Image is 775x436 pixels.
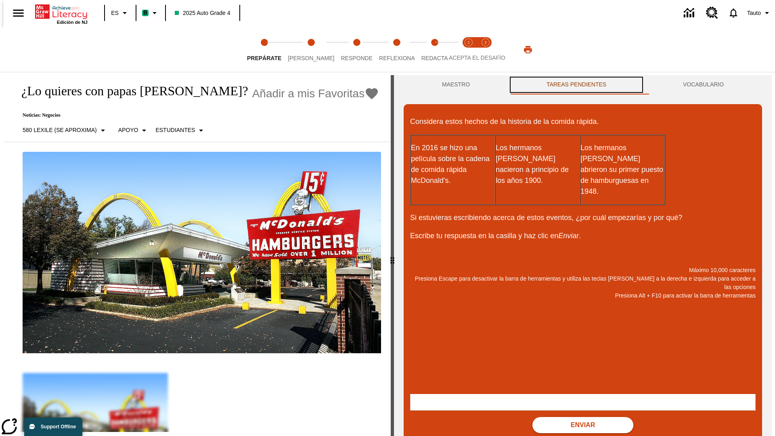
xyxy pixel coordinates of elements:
p: Presiona Alt + F10 para activar la barra de herramientas [410,291,756,300]
p: Estudiantes [155,126,195,134]
button: Añadir a mis Favoritas - ¿Lo quieres con papas fritas? [252,86,379,101]
button: Perfil/Configuración [744,6,775,20]
a: Centro de información [679,2,701,24]
span: Reflexiona [379,55,415,61]
span: Tauto [747,9,761,17]
button: Abrir el menú lateral [6,1,30,25]
button: Acepta el desafío lee step 1 of 2 [457,27,480,72]
span: ACEPTA EL DESAFÍO [449,55,505,61]
button: Prepárate step 1 of 5 [241,27,288,72]
p: 580 Lexile (Se aproxima) [23,126,97,134]
button: Lee step 2 of 5 [281,27,341,72]
button: Tipo de apoyo, Apoyo [115,123,153,138]
span: ES [111,9,119,17]
p: Considera estos hechos de la historia de la comida rápida. [410,116,756,127]
button: Redacta step 5 of 5 [415,27,455,72]
div: reading [3,75,391,432]
p: Presiona Escape para desactivar la barra de herramientas y utiliza las teclas [PERSON_NAME] a la ... [410,275,756,291]
div: Portada [35,3,88,25]
h1: ¿Lo quieres con papas [PERSON_NAME]? [13,84,248,99]
button: Support Offline [24,417,82,436]
button: TAREAS PENDIENTES [508,75,645,94]
text: 1 [467,40,469,44]
em: Enviar [558,232,579,240]
p: Escribe tu respuesta en la casilla y haz clic en . [410,231,756,241]
body: Máximo 10,000 caracteres Presiona Escape para desactivar la barra de herramientas y utiliza las t... [3,6,118,14]
span: Support Offline [41,424,76,430]
span: Responde [341,55,373,61]
button: Imprimir [515,42,541,57]
button: Lenguaje: ES, Selecciona un idioma [107,6,133,20]
div: Pulsa la tecla de intro o la barra espaciadora y luego presiona las flechas de derecha e izquierd... [391,75,394,436]
span: [PERSON_NAME] [288,55,334,61]
div: Instructional Panel Tabs [404,75,762,94]
button: Boost El color de la clase es verde menta. Cambiar el color de la clase. [139,6,163,20]
span: 2025 Auto Grade 4 [175,9,230,17]
span: Edición de NJ [57,20,88,25]
button: Acepta el desafío contesta step 2 of 2 [474,27,497,72]
button: Seleccione Lexile, 580 Lexile (Se aproxima) [19,123,111,138]
a: Notificaciones [723,2,744,23]
button: Maestro [404,75,508,94]
span: Añadir a mis Favoritas [252,87,365,100]
p: Los hermanos [PERSON_NAME] abrieron su primer puesto de hamburguesas en 1948. [580,143,664,197]
p: Máximo 10,000 caracteres [410,266,756,275]
button: Responde step 3 of 5 [334,27,379,72]
span: Redacta [421,55,448,61]
div: activity [394,75,772,436]
button: Enviar [532,417,633,433]
button: Seleccionar estudiante [152,123,209,138]
p: Noticias: Negocios [13,112,379,118]
p: En 2016 se hizo una película sobre la cadena de comida rápida McDonald's. [411,143,495,186]
p: Apoyo [118,126,138,134]
span: Prepárate [247,55,281,61]
p: Los hermanos [PERSON_NAME] nacieron a principio de los años 1900. [496,143,580,186]
text: 2 [484,40,486,44]
span: B [143,8,147,18]
a: Centro de recursos, Se abrirá en una pestaña nueva. [701,2,723,24]
p: Si estuvieras escribiendo acerca de estos eventos, ¿por cuál empezarías y por qué? [410,212,756,223]
button: VOCABULARIO [645,75,762,94]
img: Uno de los primeros locales de McDonald's, con el icónico letrero rojo y los arcos amarillos. [23,152,381,354]
button: Reflexiona step 4 of 5 [373,27,421,72]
